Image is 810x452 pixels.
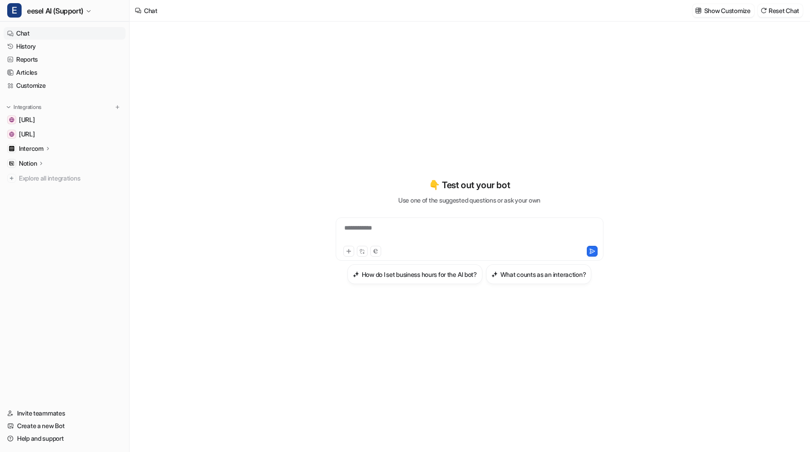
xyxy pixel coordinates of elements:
a: Chat [4,27,126,40]
a: www.eesel.ai[URL] [4,128,126,140]
img: Intercom [9,146,14,151]
span: Explore all integrations [19,171,122,185]
img: What counts as an interaction? [491,271,498,278]
a: Invite teammates [4,407,126,420]
a: Help and support [4,432,126,445]
img: menu_add.svg [114,104,121,110]
span: [URL] [19,130,35,139]
img: www.eesel.ai [9,131,14,137]
img: How do I set business hours for the AI bot? [353,271,359,278]
button: Reset Chat [758,4,803,17]
a: docs.eesel.ai[URL] [4,113,126,126]
img: reset [760,7,767,14]
img: customize [695,7,702,14]
p: 👇 Test out your bot [429,178,510,192]
p: Integrations [13,104,41,111]
button: How do I set business hours for the AI bot?How do I set business hours for the AI bot? [347,264,482,284]
button: Integrations [4,103,44,112]
img: explore all integrations [7,174,16,183]
p: Notion [19,159,37,168]
p: Intercom [19,144,44,153]
h3: What counts as an interaction? [500,270,586,279]
p: Use one of the suggested questions or ask your own [398,195,540,205]
a: Customize [4,79,126,92]
span: eesel AI (Support) [27,5,83,17]
span: E [7,3,22,18]
span: [URL] [19,115,35,124]
img: Notion [9,161,14,166]
button: What counts as an interaction?What counts as an interaction? [486,264,592,284]
a: Create a new Bot [4,420,126,432]
a: History [4,40,126,53]
a: Explore all integrations [4,172,126,185]
img: expand menu [5,104,12,110]
div: Chat [144,6,157,15]
a: Reports [4,53,126,66]
button: Show Customize [693,4,754,17]
img: docs.eesel.ai [9,117,14,122]
h3: How do I set business hours for the AI bot? [362,270,477,279]
a: Articles [4,66,126,79]
p: Show Customize [704,6,751,15]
